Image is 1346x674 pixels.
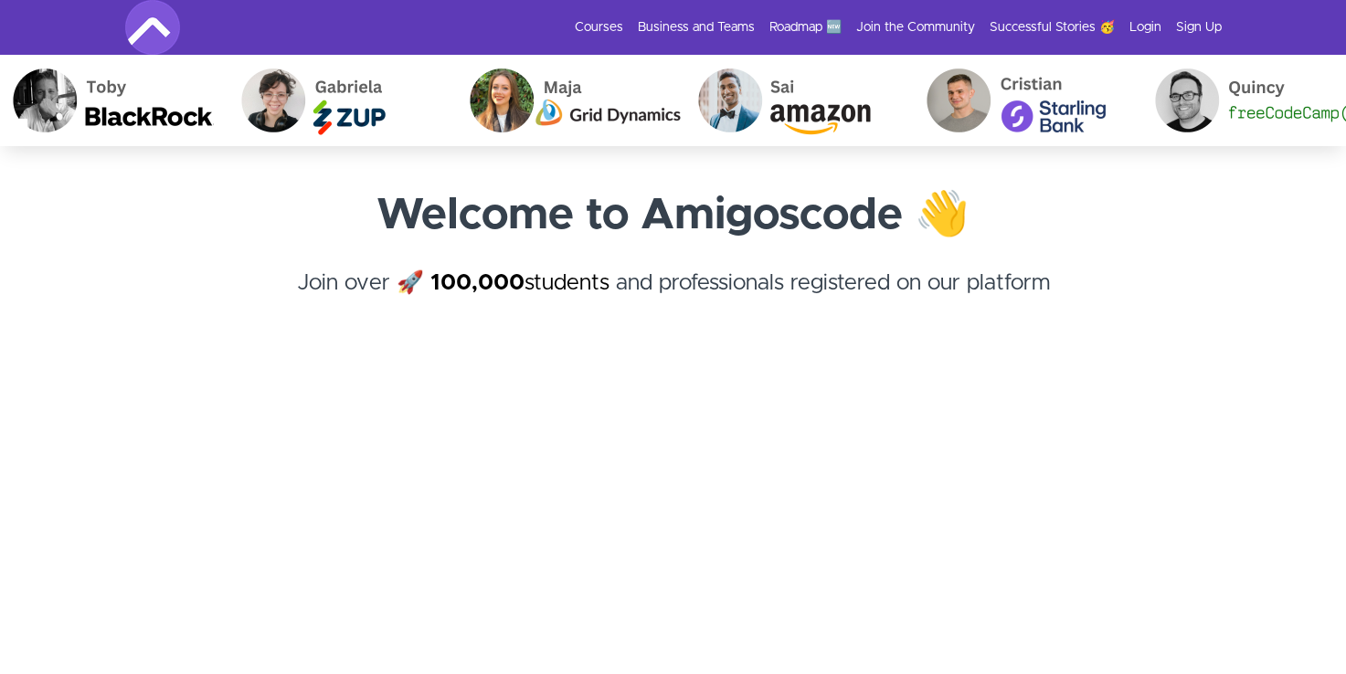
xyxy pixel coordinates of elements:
h4: Join over 🚀 and professionals registered on our platform [125,267,1222,332]
a: Join the Community [856,18,975,37]
a: Roadmap 🆕 [769,18,842,37]
img: Gabriela [227,55,455,146]
strong: 100,000 [430,272,525,294]
a: Business and Teams [638,18,755,37]
a: Login [1129,18,1161,37]
strong: Welcome to Amigoscode 👋 [376,194,970,237]
a: Sign Up [1176,18,1222,37]
img: Maja [455,55,684,146]
a: Successful Stories 🥳 [990,18,1115,37]
img: Cristian [912,55,1140,146]
img: Sai [684,55,912,146]
a: 100,000students [430,272,609,294]
a: Courses [575,18,623,37]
